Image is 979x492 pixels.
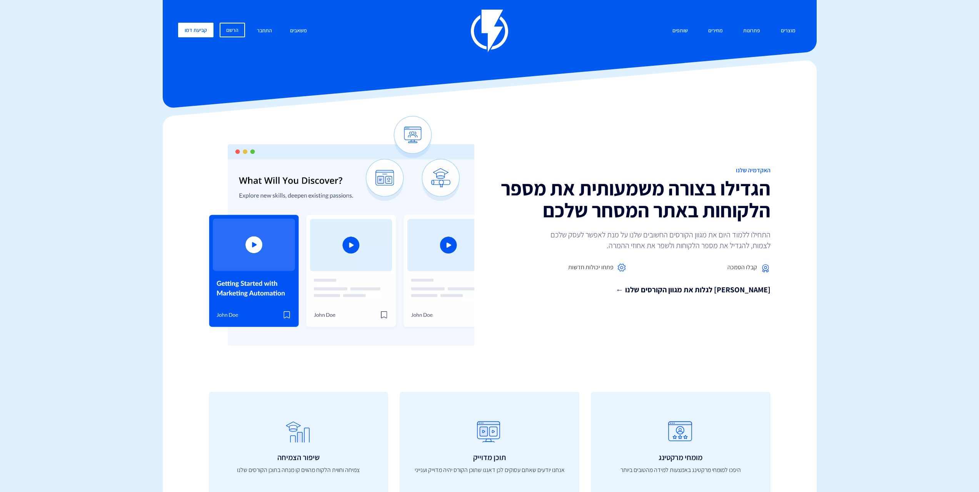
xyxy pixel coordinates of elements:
[727,263,757,272] span: קבלו הסמכה
[702,23,729,39] a: מחירים
[495,167,771,174] h1: האקדמיה שלנו
[220,23,245,37] a: הרשם
[775,23,801,39] a: מוצרים
[667,23,694,39] a: שותפים
[178,23,213,37] a: קביעת דמו
[568,263,614,272] span: פתחו יכולות חדשות
[407,453,572,462] h3: תוכן מדוייק
[599,465,763,475] p: היפכו למומחי מרקטינג באמצעות למידה מהטובים ביותר
[251,23,278,39] a: התחבר
[599,453,763,462] h3: מומחי מרקטינג
[540,229,771,251] p: התחילו ללמוד היום את מגוון הקורסים החשובים שלנו על מנת לאפשר לעסק שלכם לצמוח, להגדיל את מספר הלקו...
[407,465,572,475] p: אנחנו יודעים שאתם עסוקים לכן דאגנו שתוכן הקורס יהיה מדוייק וענייני
[495,177,771,221] h2: הגדילו בצורה משמעותית את מספר הלקוחות באתר המסחר שלכם
[737,23,766,39] a: פתרונות
[217,465,381,475] p: צמיחה וחווית הלקוח מהווים קו מנחה בתוכן הקורסים שלנו
[495,284,771,295] a: [PERSON_NAME] לגלות את מגוון הקורסים שלנו ←
[217,453,381,462] h3: שיפור הצמיחה
[284,23,313,39] a: משאבים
